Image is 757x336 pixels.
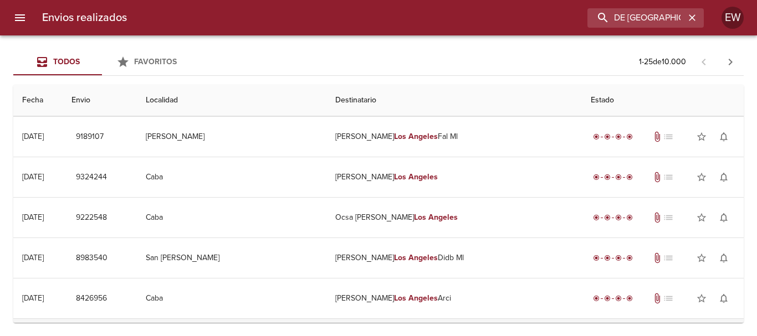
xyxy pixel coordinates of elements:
[591,252,635,263] div: Entregado
[593,255,600,261] span: radio_button_checked
[718,131,729,142] span: notifications_none
[626,133,633,140] span: radio_button_checked
[76,251,108,265] span: 8983540
[717,49,744,75] span: Pagina siguiente
[663,252,674,263] span: No tiene pedido asociado
[394,172,406,182] em: Los
[587,8,685,28] input: buscar
[71,248,112,268] button: 8983540
[652,252,663,263] span: Tiene documentos adjuntos
[615,174,622,180] span: radio_button_checked
[713,126,735,148] button: Activar notificaciones
[76,170,107,184] span: 9324244
[22,172,44,182] div: [DATE]
[408,172,438,182] em: Angeles
[137,238,326,278] td: San [PERSON_NAME]
[604,255,611,261] span: radio_button_checked
[663,172,674,183] span: No tiene pedido asociado
[639,56,686,68] p: 1 - 25 de 10.000
[696,293,707,304] span: star_border
[13,49,191,75] div: Tabs Envios
[13,85,63,116] th: Fecha
[408,293,438,303] em: Angeles
[394,253,406,262] em: Los
[626,255,633,261] span: radio_button_checked
[690,206,713,229] button: Agregar a favoritos
[652,212,663,223] span: Tiene documentos adjuntos
[22,293,44,303] div: [DATE]
[593,174,600,180] span: radio_button_checked
[604,214,611,221] span: radio_button_checked
[326,198,582,237] td: Ocsa [PERSON_NAME]
[591,293,635,304] div: Entregado
[76,130,104,144] span: 9189107
[615,214,622,221] span: radio_button_checked
[591,131,635,142] div: Entregado
[326,278,582,318] td: [PERSON_NAME] Arci
[408,253,438,262] em: Angeles
[593,133,600,140] span: radio_button_checked
[414,213,426,222] em: Los
[722,7,744,29] div: EW
[690,287,713,309] button: Agregar a favoritos
[7,4,33,31] button: menu
[615,295,622,302] span: radio_button_checked
[326,238,582,278] td: [PERSON_NAME] Didb Ml
[76,211,107,225] span: 9222548
[604,133,611,140] span: radio_button_checked
[652,131,663,142] span: Tiene documentos adjuntos
[718,212,729,223] span: notifications_none
[71,208,111,228] button: 9222548
[652,293,663,304] span: Tiene documentos adjuntos
[626,214,633,221] span: radio_button_checked
[71,127,108,147] button: 9189107
[690,56,717,67] span: Pagina anterior
[71,167,111,188] button: 9324244
[615,255,622,261] span: radio_button_checked
[718,252,729,263] span: notifications_none
[137,117,326,157] td: [PERSON_NAME]
[718,293,729,304] span: notifications_none
[604,174,611,180] span: radio_button_checked
[53,57,80,66] span: Todos
[22,213,44,222] div: [DATE]
[718,172,729,183] span: notifications_none
[137,278,326,318] td: Caba
[582,85,744,116] th: Estado
[626,295,633,302] span: radio_button_checked
[652,172,663,183] span: Tiene documentos adjuntos
[326,85,582,116] th: Destinatario
[626,174,633,180] span: radio_button_checked
[63,85,137,116] th: Envio
[408,132,438,141] em: Angeles
[690,166,713,188] button: Agregar a favoritos
[696,252,707,263] span: star_border
[394,293,406,303] em: Los
[690,126,713,148] button: Agregar a favoritos
[696,131,707,142] span: star_border
[326,117,582,157] td: [PERSON_NAME] Fal Ml
[663,293,674,304] span: No tiene pedido asociado
[591,212,635,223] div: Entregado
[137,198,326,237] td: Caba
[71,288,111,309] button: 8426956
[326,157,582,197] td: [PERSON_NAME]
[593,295,600,302] span: radio_button_checked
[134,57,177,66] span: Favoritos
[394,132,406,141] em: Los
[713,206,735,229] button: Activar notificaciones
[722,7,744,29] div: Abrir información de usuario
[696,172,707,183] span: star_border
[593,214,600,221] span: radio_button_checked
[137,157,326,197] td: Caba
[713,287,735,309] button: Activar notificaciones
[22,132,44,141] div: [DATE]
[713,247,735,269] button: Activar notificaciones
[137,85,326,116] th: Localidad
[696,212,707,223] span: star_border
[690,247,713,269] button: Agregar a favoritos
[604,295,611,302] span: radio_button_checked
[76,292,107,306] span: 8426956
[42,9,127,27] h6: Envios realizados
[663,131,674,142] span: No tiene pedido asociado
